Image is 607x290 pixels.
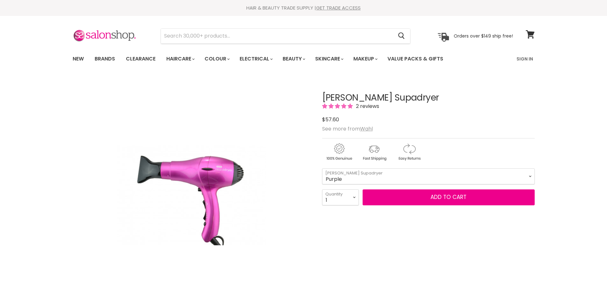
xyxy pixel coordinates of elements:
ul: Main menu [68,50,481,68]
button: Add to cart [363,189,535,205]
a: New [68,52,89,66]
a: Value Packs & Gifts [383,52,448,66]
a: Skincare [310,52,347,66]
a: Makeup [349,52,381,66]
button: Search [393,29,410,43]
select: Quantity [322,189,359,205]
a: Clearance [121,52,160,66]
span: 2 reviews [354,103,379,110]
a: Haircare [162,52,199,66]
h1: [PERSON_NAME] Supadryer [322,93,535,103]
span: See more from [322,125,373,132]
a: Beauty [278,52,309,66]
span: $57.60 [322,116,339,123]
nav: Main [65,50,543,68]
span: Add to cart [430,193,466,201]
a: Colour [200,52,234,66]
a: Sign In [513,52,537,66]
img: genuine.gif [322,142,356,162]
img: shipping.gif [357,142,391,162]
form: Product [161,28,410,44]
a: Electrical [235,52,277,66]
a: Wahl [360,125,373,132]
div: HAIR & BEAUTY TRADE SUPPLY | [65,5,543,11]
p: Orders over $149 ship free! [454,33,513,39]
input: Search [161,29,393,43]
img: returns.gif [392,142,426,162]
span: 5.00 stars [322,103,354,110]
a: GET TRADE ACCESS [316,4,361,11]
a: Brands [90,52,120,66]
